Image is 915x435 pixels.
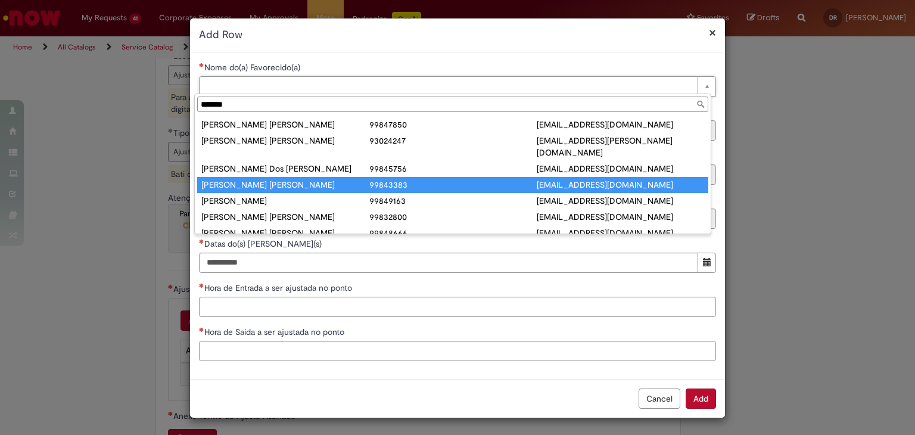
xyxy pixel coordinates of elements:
[537,211,704,223] div: [EMAIL_ADDRESS][DOMAIN_NAME]
[369,135,537,147] div: 93024247
[201,211,369,223] div: [PERSON_NAME] [PERSON_NAME]
[201,163,369,175] div: [PERSON_NAME] Dos [PERSON_NAME]
[369,195,537,207] div: 99849163
[537,195,704,207] div: [EMAIL_ADDRESS][DOMAIN_NAME]
[537,135,704,159] div: [EMAIL_ADDRESS][PERSON_NAME][DOMAIN_NAME]
[201,119,369,130] div: [PERSON_NAME] [PERSON_NAME]
[369,227,537,239] div: 99848666
[201,135,369,147] div: [PERSON_NAME] [PERSON_NAME]
[537,179,704,191] div: [EMAIL_ADDRESS][DOMAIN_NAME]
[369,119,537,130] div: 99847850
[369,211,537,223] div: 99832800
[369,179,537,191] div: 99843383
[201,227,369,239] div: [PERSON_NAME] [PERSON_NAME]
[195,114,711,234] ul: Nome do(a) Favorecido(a)
[537,163,704,175] div: [EMAIL_ADDRESS][DOMAIN_NAME]
[537,119,704,130] div: [EMAIL_ADDRESS][DOMAIN_NAME]
[369,163,537,175] div: 99845756
[201,179,369,191] div: [PERSON_NAME] [PERSON_NAME]
[201,195,369,207] div: [PERSON_NAME]
[537,227,704,239] div: [EMAIL_ADDRESS][DOMAIN_NAME]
